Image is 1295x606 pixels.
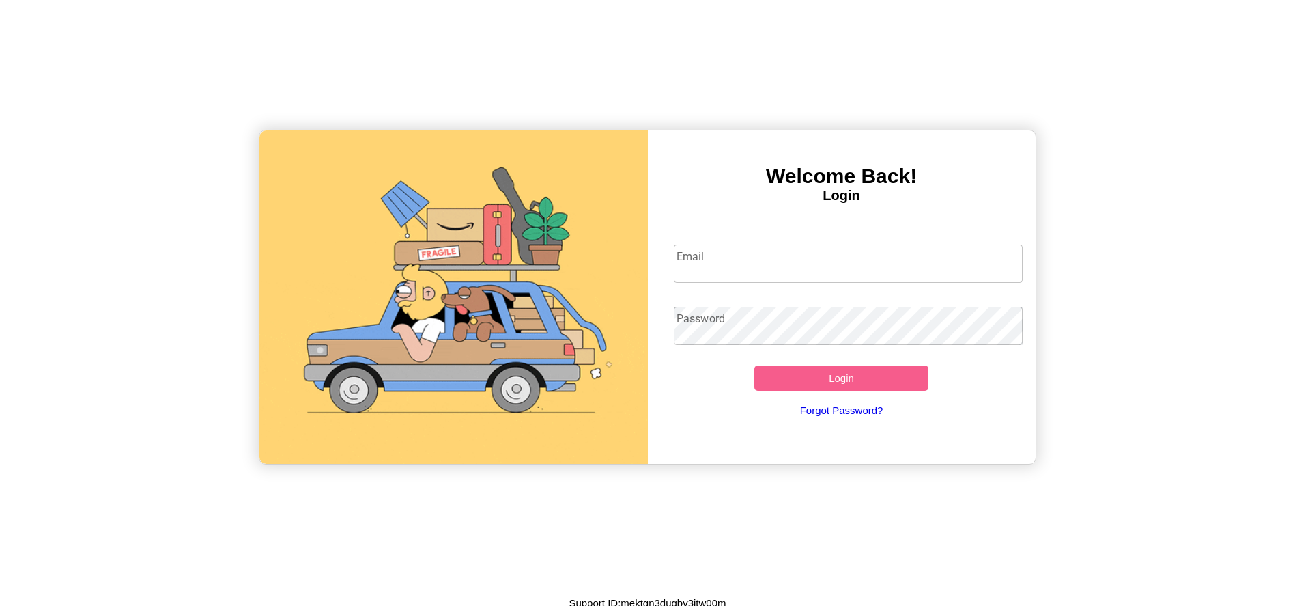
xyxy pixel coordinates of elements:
h4: Login [648,188,1036,204]
img: gif [259,130,647,464]
a: Forgot Password? [667,391,1016,430]
button: Login [754,366,929,391]
h3: Welcome Back! [648,165,1036,188]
